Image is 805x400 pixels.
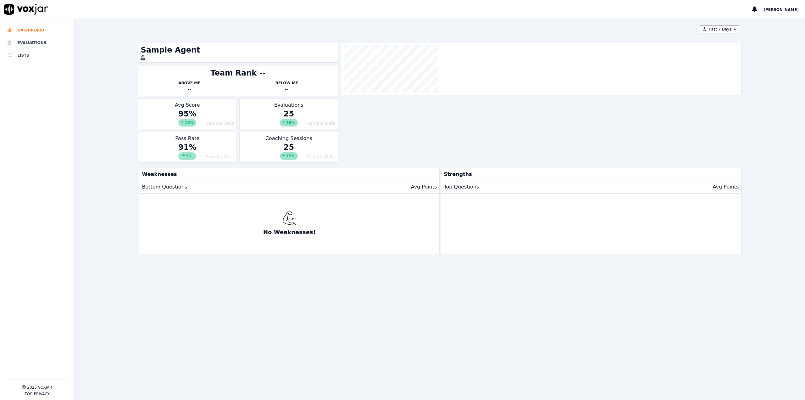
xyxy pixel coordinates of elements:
span: [PERSON_NAME] [763,8,799,12]
div: -- [238,86,336,93]
p: No Weaknesses! [263,228,316,237]
p: Above Me [141,81,238,86]
button: Privacy [34,392,50,397]
div: 15% [280,119,298,127]
div: Coaching Sessions [239,132,338,163]
a: Dashboard [8,24,67,37]
p: Bottom Questions [142,183,187,191]
a: Evaluations [8,37,67,49]
img: muscle [282,211,297,225]
p: Top Questions [444,183,479,191]
div: Sample Data [242,120,336,127]
button: Past 7 Days [700,25,739,33]
div: -- [141,86,238,93]
p: Weaknesses [139,168,437,181]
div: 91% [178,142,196,160]
div: Sample Data [141,120,234,127]
p: 2025 Voxjar [27,385,52,390]
div: Sample Data [141,154,234,160]
p: Avg Points [713,183,739,191]
div: Pass Rate [138,132,237,163]
div: Evaluations [239,99,338,129]
div: 25 [280,142,298,160]
button: TOS [25,392,32,397]
div: 25 [280,109,298,127]
img: voxjar logo [4,4,48,15]
p: Strengths [441,168,739,181]
div: Sample Data [242,154,336,160]
div: 15% [280,152,298,160]
p: Avg Points [411,183,437,191]
button: [PERSON_NAME] [763,6,805,13]
h1: Sample Agent [141,45,335,55]
a: Lists [8,49,67,62]
div: 5% [178,152,196,160]
div: Team Rank -- [211,68,266,78]
div: Avg Score [138,99,237,129]
p: Below Me [238,81,336,86]
div: 95% [178,109,196,127]
div: 15% [178,119,196,127]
